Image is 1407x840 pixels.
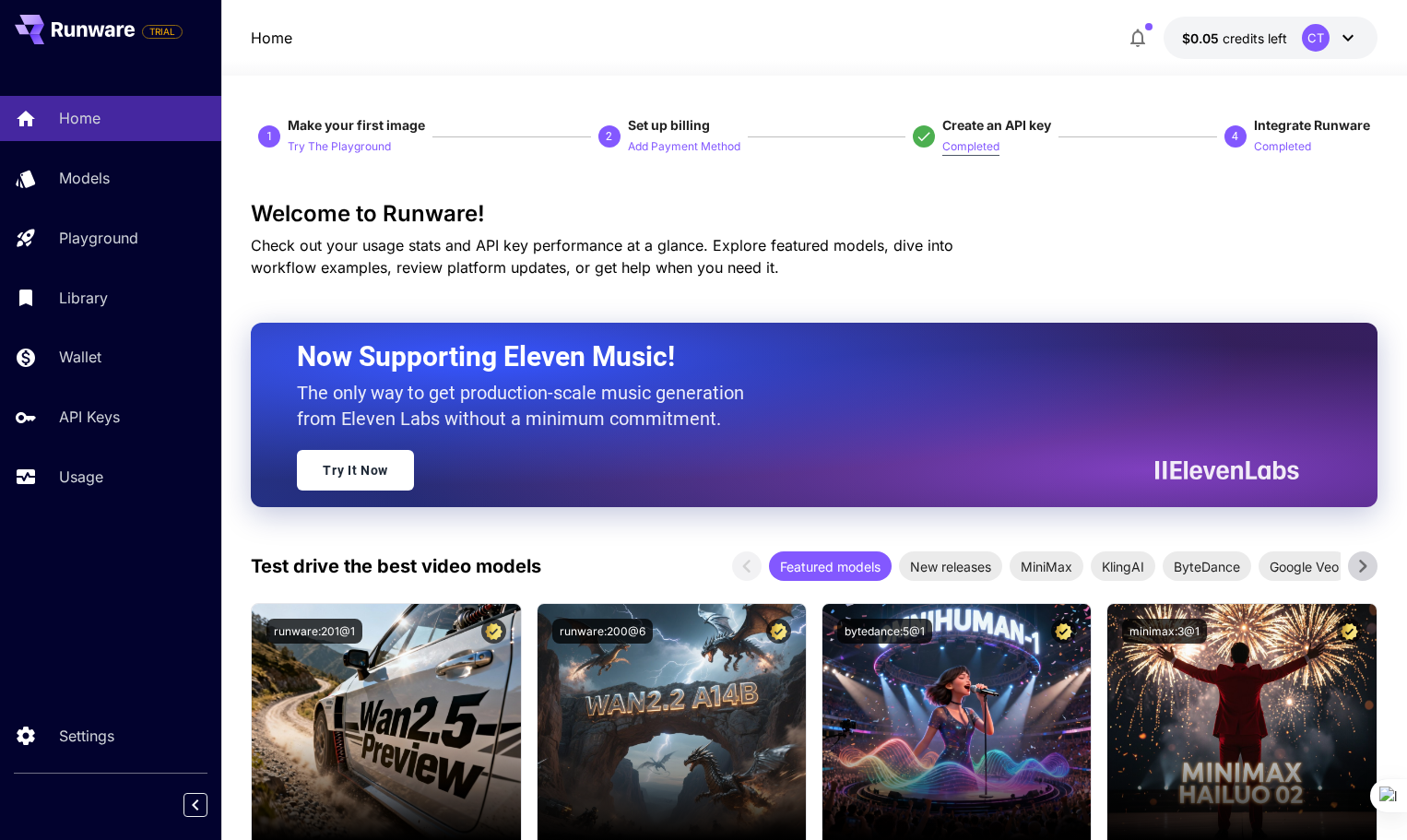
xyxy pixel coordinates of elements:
[59,107,100,129] p: Home
[288,117,425,133] span: Make your first image
[837,619,932,644] button: bytedance:5@1
[1122,619,1207,644] button: minimax:3@1
[59,227,138,249] p: Playground
[1254,135,1311,157] button: Completed
[628,135,740,157] button: Add Payment Method
[1163,557,1251,576] span: ByteDance
[288,135,391,157] button: Try The Playground
[1163,551,1251,581] div: ByteDance
[251,201,1377,227] h3: Welcome to Runware!
[1232,128,1238,145] p: 4
[251,236,953,277] span: Check out your usage stats and API key performance at a glance. Explore featured models, dive int...
[538,604,806,840] img: alt
[766,619,791,644] button: Certified Model – Vetted for best performance and includes a commercial license.
[59,346,101,368] p: Wallet
[297,450,414,491] a: Try It Now
[1010,557,1083,576] span: MiniMax
[1254,138,1311,156] p: Completed
[252,604,520,840] img: alt
[59,167,110,189] p: Models
[628,117,710,133] span: Set up billing
[822,604,1091,840] img: alt
[1091,551,1155,581] div: KlingAI
[481,619,506,644] button: Certified Model – Vetted for best performance and includes a commercial license.
[59,406,120,428] p: API Keys
[266,128,273,145] p: 1
[297,339,1285,374] h2: Now Supporting Eleven Music!
[1051,619,1076,644] button: Certified Model – Vetted for best performance and includes a commercial license.
[1223,30,1287,46] span: credits left
[266,619,362,644] button: runware:201@1
[59,287,108,309] p: Library
[1302,24,1330,52] div: CT
[1254,117,1370,133] span: Integrate Runware
[628,138,740,156] p: Add Payment Method
[1259,551,1350,581] div: Google Veo
[942,117,1051,133] span: Create an API key
[1259,557,1350,576] span: Google Veo
[1337,619,1362,644] button: Certified Model – Vetted for best performance and includes a commercial license.
[251,552,541,580] p: Test drive the best video models
[1182,29,1287,48] div: $0.05
[1182,30,1223,46] span: $0.05
[942,138,999,156] p: Completed
[899,551,1002,581] div: New releases
[1091,557,1155,576] span: KlingAI
[143,25,182,39] span: TRIAL
[769,557,892,576] span: Featured models
[59,725,114,747] p: Settings
[297,380,758,432] p: The only way to get production-scale music generation from Eleven Labs without a minimum commitment.
[1164,17,1377,59] button: $0.05CT
[552,619,653,644] button: runware:200@6
[251,27,292,49] nav: breadcrumb
[1107,604,1376,840] img: alt
[1010,551,1083,581] div: MiniMax
[197,788,221,822] div: Collapse sidebar
[942,135,999,157] button: Completed
[899,557,1002,576] span: New releases
[59,466,103,488] p: Usage
[769,551,892,581] div: Featured models
[142,20,183,42] span: Add your payment card to enable full platform functionality.
[183,793,207,817] button: Collapse sidebar
[606,128,612,145] p: 2
[288,138,391,156] p: Try The Playground
[251,27,292,49] a: Home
